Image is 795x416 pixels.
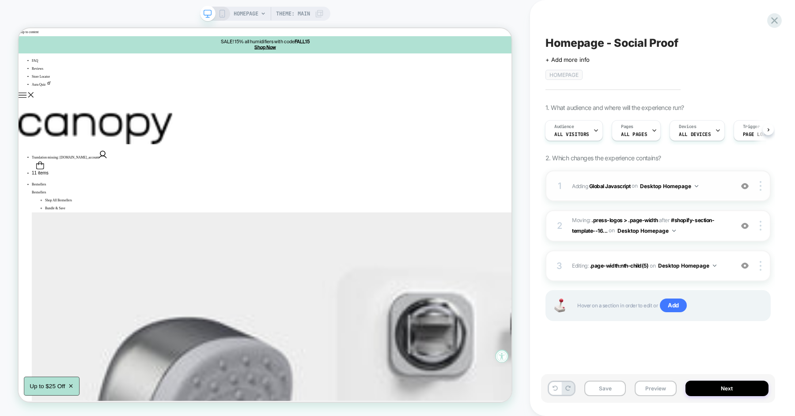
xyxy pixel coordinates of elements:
[572,181,729,192] span: Adding
[695,185,698,187] img: down arrow
[551,299,568,312] img: Joystick
[650,261,655,271] span: on
[713,265,716,267] img: down arrow
[635,381,676,396] button: Preview
[760,261,761,271] img: close
[632,181,637,191] span: on
[660,299,687,313] span: Add
[590,262,649,269] span: .page-width:nth-child(5)
[19,28,512,401] iframe: To enrich screen reader interactions, please activate Accessibility in Grammarly extension settings
[545,104,684,111] span: 1. What audience and where will the experience run?
[545,36,678,49] span: Homepage - Social Proof
[577,299,761,313] span: Hover on a section in order to edit or
[621,124,633,130] span: Pages
[609,226,614,235] span: on
[545,70,583,80] span: HOMEPAGE
[741,222,749,230] img: crossed eye
[685,381,769,396] button: Next
[18,216,37,221] span: Bestsellers
[591,217,658,223] span: .press-logos > .page-width
[659,217,670,223] span: after
[572,260,729,271] span: Editing :
[555,178,564,194] div: 1
[545,56,590,63] span: + Add more info
[679,124,696,130] span: Devices
[35,238,62,242] span: Bundle & Save
[572,216,729,236] span: Moving:
[554,131,589,137] span: All Visitors
[554,124,574,130] span: Audience
[35,227,71,232] span: Shop All Bestsellers
[640,181,698,192] button: Desktop Homepage
[276,7,310,21] span: Theme: MAIN
[621,131,647,137] span: ALL PAGES
[18,206,37,211] a: Bestsellers
[589,182,631,189] b: Global Javascript
[555,218,564,234] div: 2
[658,260,716,271] button: Desktop Homepage
[21,189,40,196] span: 1 items
[545,154,661,162] span: 2. Which changes the experience contains?
[741,182,749,190] img: crossed eye
[584,381,626,396] button: Save
[672,230,676,232] img: down arrow
[234,7,258,21] span: HOMEPAGE
[741,262,749,269] img: crossed eye
[679,131,711,137] span: ALL DEVICES
[743,124,760,130] span: Trigger
[743,131,769,137] span: Page Load
[555,258,564,274] div: 3
[760,221,761,231] img: close
[617,225,676,236] button: Desktop Homepage
[760,181,761,191] img: close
